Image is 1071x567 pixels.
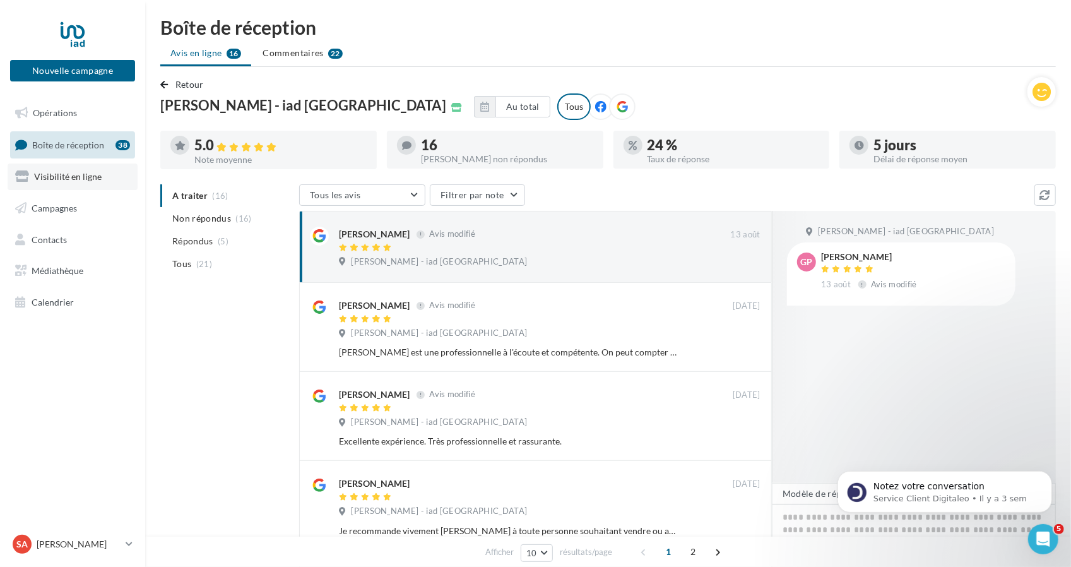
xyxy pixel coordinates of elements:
[8,258,138,284] a: Médiathèque
[871,279,917,289] span: Avis modifié
[37,538,121,551] p: [PERSON_NAME]
[10,532,135,556] a: SA [PERSON_NAME]
[299,184,425,206] button: Tous les avis
[339,299,410,312] div: [PERSON_NAME]
[648,138,820,152] div: 24 %
[328,49,343,59] div: 22
[429,390,475,400] span: Avis modifié
[429,301,475,311] span: Avis modifié
[172,258,191,270] span: Tous
[34,171,102,182] span: Visibilité en ligne
[194,155,367,164] div: Note moyenne
[8,164,138,190] a: Visibilité en ligne
[351,417,527,428] span: [PERSON_NAME] - iad [GEOGRAPHIC_DATA]
[32,234,67,244] span: Contacts
[873,155,1046,164] div: Délai de réponse moyen
[683,542,704,562] span: 2
[560,546,612,558] span: résultats/page
[474,96,550,117] button: Au total
[429,229,475,239] span: Avis modifié
[10,60,135,81] button: Nouvelle campagne
[194,138,367,153] div: 5.0
[821,253,920,261] div: [PERSON_NAME]
[421,138,593,152] div: 16
[485,546,514,558] span: Afficher
[172,235,213,248] span: Répondus
[351,256,527,268] span: [PERSON_NAME] - iad [GEOGRAPHIC_DATA]
[521,544,553,562] button: 10
[8,289,138,316] a: Calendrier
[351,328,527,339] span: [PERSON_NAME] - iad [GEOGRAPHIC_DATA]
[32,265,83,276] span: Médiathèque
[659,542,679,562] span: 1
[175,79,204,90] span: Retour
[8,227,138,253] a: Contacts
[339,477,410,490] div: [PERSON_NAME]
[648,155,820,164] div: Taux de réponse
[160,98,446,112] span: [PERSON_NAME] - iad [GEOGRAPHIC_DATA]
[819,445,1071,533] iframe: Intercom notifications message
[495,96,550,117] button: Au total
[873,138,1046,152] div: 5 jours
[351,506,527,517] span: [PERSON_NAME] - iad [GEOGRAPHIC_DATA]
[818,226,994,237] span: [PERSON_NAME] - iad [GEOGRAPHIC_DATA]
[1028,524,1058,554] iframe: Intercom live chat
[430,184,525,206] button: Filtrer par note
[115,140,130,150] div: 38
[526,548,537,558] span: 10
[196,259,212,269] span: (21)
[1054,524,1064,534] span: 5
[339,346,678,359] div: [PERSON_NAME] est une professionnelle à l'écoute et compétente. On peut compter sur elle.
[32,203,77,213] span: Campagnes
[339,388,410,401] div: [PERSON_NAME]
[263,47,324,59] span: Commentaires
[339,435,678,448] div: Excellente expérience. Très professionnelle et rassurante.
[32,139,104,150] span: Boîte de réception
[339,525,678,537] div: Je recommande vivement [PERSON_NAME] à toute personne souhaitant vendre ou acheter un bien immobi...
[8,131,138,158] a: Boîte de réception38
[339,228,410,241] div: [PERSON_NAME]
[557,93,591,120] div: Tous
[33,107,77,118] span: Opérations
[160,77,209,92] button: Retour
[172,212,231,225] span: Non répondus
[160,18,1056,37] div: Boîte de réception
[236,213,252,224] span: (16)
[16,538,28,551] span: SA
[32,297,74,307] span: Calendrier
[218,236,228,246] span: (5)
[421,155,593,164] div: [PERSON_NAME] non répondus
[733,390,760,401] span: [DATE]
[772,483,882,504] button: Modèle de réponse
[310,189,361,200] span: Tous les avis
[733,479,760,490] span: [DATE]
[731,229,760,241] span: 13 août
[801,256,813,268] span: gp
[8,100,138,126] a: Opérations
[821,279,851,290] span: 13 août
[733,301,760,312] span: [DATE]
[8,195,138,222] a: Campagnes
